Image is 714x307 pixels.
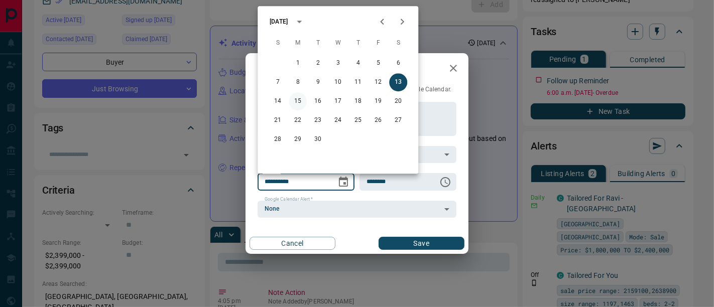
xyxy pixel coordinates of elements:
[291,13,308,30] button: calendar view is open, switch to year view
[269,73,287,91] button: 7
[333,172,353,192] button: Choose date, selected date is Sep 13, 2025
[329,54,347,72] button: 3
[349,33,367,53] span: Thursday
[289,54,307,72] button: 1
[329,92,347,110] button: 17
[349,111,367,129] button: 25
[309,54,327,72] button: 2
[309,73,327,91] button: 9
[369,92,387,110] button: 19
[309,33,327,53] span: Tuesday
[258,201,456,218] div: None
[369,73,387,91] button: 12
[329,73,347,91] button: 10
[369,111,387,129] button: 26
[369,33,387,53] span: Friday
[309,130,327,148] button: 30
[289,130,307,148] button: 29
[265,196,313,203] label: Google Calendar Alert
[270,17,288,26] div: [DATE]
[309,111,327,129] button: 23
[329,33,347,53] span: Wednesday
[349,54,367,72] button: 4
[372,12,392,32] button: Previous month
[269,92,287,110] button: 14
[389,111,407,129] button: 27
[269,111,287,129] button: 21
[389,54,407,72] button: 6
[349,92,367,110] button: 18
[369,54,387,72] button: 5
[269,33,287,53] span: Sunday
[289,33,307,53] span: Monday
[392,12,412,32] button: Next month
[250,237,335,250] button: Cancel
[289,73,307,91] button: 8
[269,130,287,148] button: 28
[289,92,307,110] button: 15
[349,73,367,91] button: 11
[329,111,347,129] button: 24
[389,92,407,110] button: 20
[435,172,455,192] button: Choose time, selected time is 6:00 AM
[389,33,407,53] span: Saturday
[379,237,464,250] button: Save
[309,92,327,110] button: 16
[389,73,407,91] button: 13
[289,111,307,129] button: 22
[246,53,311,85] h2: Edit Task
